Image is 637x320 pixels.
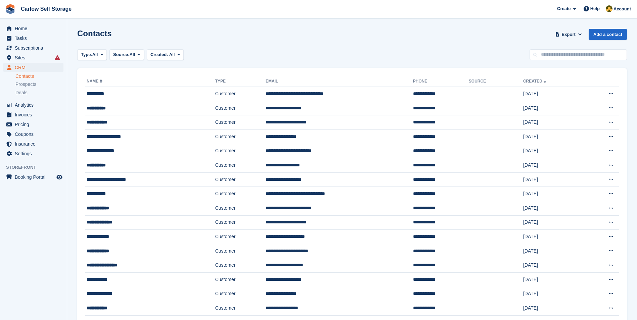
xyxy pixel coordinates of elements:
[523,87,584,101] td: [DATE]
[215,244,266,258] td: Customer
[6,164,67,171] span: Storefront
[413,76,469,87] th: Phone
[15,63,55,72] span: CRM
[266,76,413,87] th: Email
[15,90,28,96] span: Deals
[3,149,63,158] a: menu
[557,5,571,12] span: Create
[15,53,55,62] span: Sites
[215,187,266,201] td: Customer
[3,110,63,119] a: menu
[215,101,266,115] td: Customer
[55,173,63,181] a: Preview store
[18,3,74,14] a: Carlow Self Storage
[15,100,55,110] span: Analytics
[215,215,266,230] td: Customer
[15,110,55,119] span: Invoices
[15,73,63,79] a: Contacts
[523,215,584,230] td: [DATE]
[3,24,63,33] a: menu
[215,272,266,287] td: Customer
[3,63,63,72] a: menu
[55,55,60,60] i: Smart entry sync failures have occurred
[3,53,63,62] a: menu
[523,258,584,273] td: [DATE]
[589,29,627,40] a: Add a contact
[613,6,631,12] span: Account
[3,100,63,110] a: menu
[523,129,584,144] td: [DATE]
[15,81,36,88] span: Prospects
[15,81,63,88] a: Prospects
[215,230,266,244] td: Customer
[523,79,548,84] a: Created
[215,76,266,87] th: Type
[523,230,584,244] td: [DATE]
[215,258,266,273] td: Customer
[215,201,266,215] td: Customer
[15,129,55,139] span: Coupons
[15,89,63,96] a: Deals
[15,120,55,129] span: Pricing
[215,115,266,130] td: Customer
[81,51,92,58] span: Type:
[523,272,584,287] td: [DATE]
[3,43,63,53] a: menu
[523,144,584,158] td: [DATE]
[523,287,584,301] td: [DATE]
[169,52,175,57] span: All
[523,101,584,115] td: [DATE]
[523,201,584,215] td: [DATE]
[562,31,576,38] span: Export
[150,52,168,57] span: Created:
[523,187,584,201] td: [DATE]
[109,49,144,60] button: Source: All
[215,287,266,301] td: Customer
[3,34,63,43] a: menu
[523,301,584,316] td: [DATE]
[15,139,55,149] span: Insurance
[15,24,55,33] span: Home
[215,144,266,158] td: Customer
[469,76,523,87] th: Source
[590,5,600,12] span: Help
[92,51,98,58] span: All
[15,172,55,182] span: Booking Portal
[15,149,55,158] span: Settings
[215,301,266,316] td: Customer
[523,172,584,187] td: [DATE]
[130,51,135,58] span: All
[77,29,112,38] h1: Contacts
[215,158,266,173] td: Customer
[215,172,266,187] td: Customer
[523,158,584,173] td: [DATE]
[87,79,104,84] a: Name
[3,139,63,149] a: menu
[3,129,63,139] a: menu
[215,129,266,144] td: Customer
[215,87,266,101] td: Customer
[523,115,584,130] td: [DATE]
[554,29,583,40] button: Export
[77,49,107,60] button: Type: All
[3,120,63,129] a: menu
[113,51,129,58] span: Source:
[147,49,184,60] button: Created: All
[523,244,584,258] td: [DATE]
[606,5,612,12] img: Kevin Moore
[5,4,15,14] img: stora-icon-8386f47178a22dfd0bd8f6a31ec36ba5ce8667c1dd55bd0f319d3a0aa187defe.svg
[15,43,55,53] span: Subscriptions
[15,34,55,43] span: Tasks
[3,172,63,182] a: menu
